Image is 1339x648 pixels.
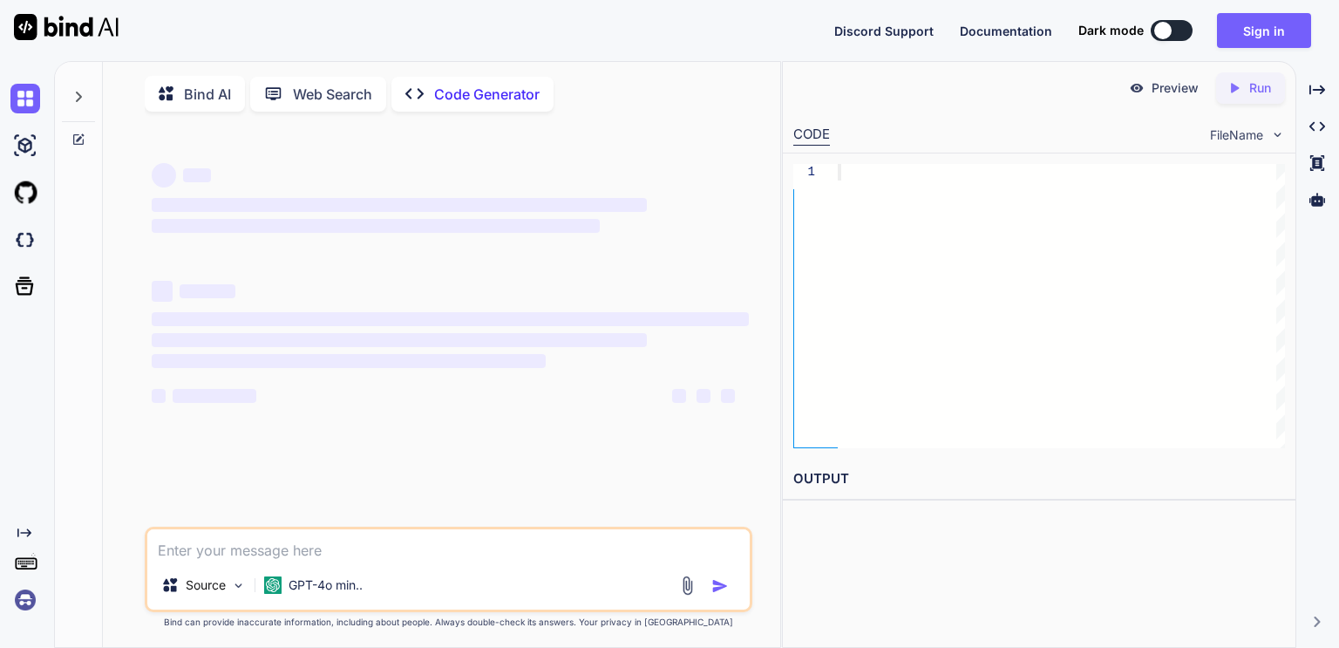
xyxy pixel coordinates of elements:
img: githubLight [10,178,40,208]
span: ‌ [180,284,235,298]
span: ‌ [152,354,546,368]
img: ai-studio [10,131,40,160]
p: Bind can provide inaccurate information, including about people. Always double-check its answers.... [145,616,752,629]
img: attachment [677,576,697,596]
span: Discord Support [834,24,934,38]
span: Dark mode [1078,22,1144,39]
span: ‌ [152,333,648,347]
span: ‌ [173,389,256,403]
span: ‌ [183,168,211,182]
img: chevron down [1270,127,1285,142]
span: ‌ [152,389,166,403]
img: GPT-4o mini [264,576,282,594]
span: ‌ [152,198,648,212]
p: Bind AI [184,84,231,105]
h2: OUTPUT [783,459,1295,500]
span: ‌ [152,281,173,302]
div: 1 [793,164,815,181]
img: preview [1129,80,1145,96]
img: darkCloudIdeIcon [10,225,40,255]
span: ‌ [697,389,710,403]
p: Run [1249,79,1271,97]
span: ‌ [152,163,176,188]
span: ‌ [152,312,749,326]
button: Discord Support [834,22,934,40]
p: Code Generator [434,84,540,105]
img: icon [711,577,729,595]
img: chat [10,84,40,113]
button: Documentation [960,22,1052,40]
span: FileName [1210,126,1263,144]
div: CODE [793,125,830,146]
img: Bind AI [14,14,119,40]
img: signin [10,585,40,615]
span: Documentation [960,24,1052,38]
img: Pick Models [231,578,246,593]
p: GPT-4o min.. [289,576,363,594]
p: Source [186,576,226,594]
span: ‌ [152,219,600,233]
p: Preview [1152,79,1199,97]
p: Web Search [293,84,372,105]
span: ‌ [672,389,686,403]
button: Sign in [1217,13,1311,48]
span: ‌ [721,389,735,403]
